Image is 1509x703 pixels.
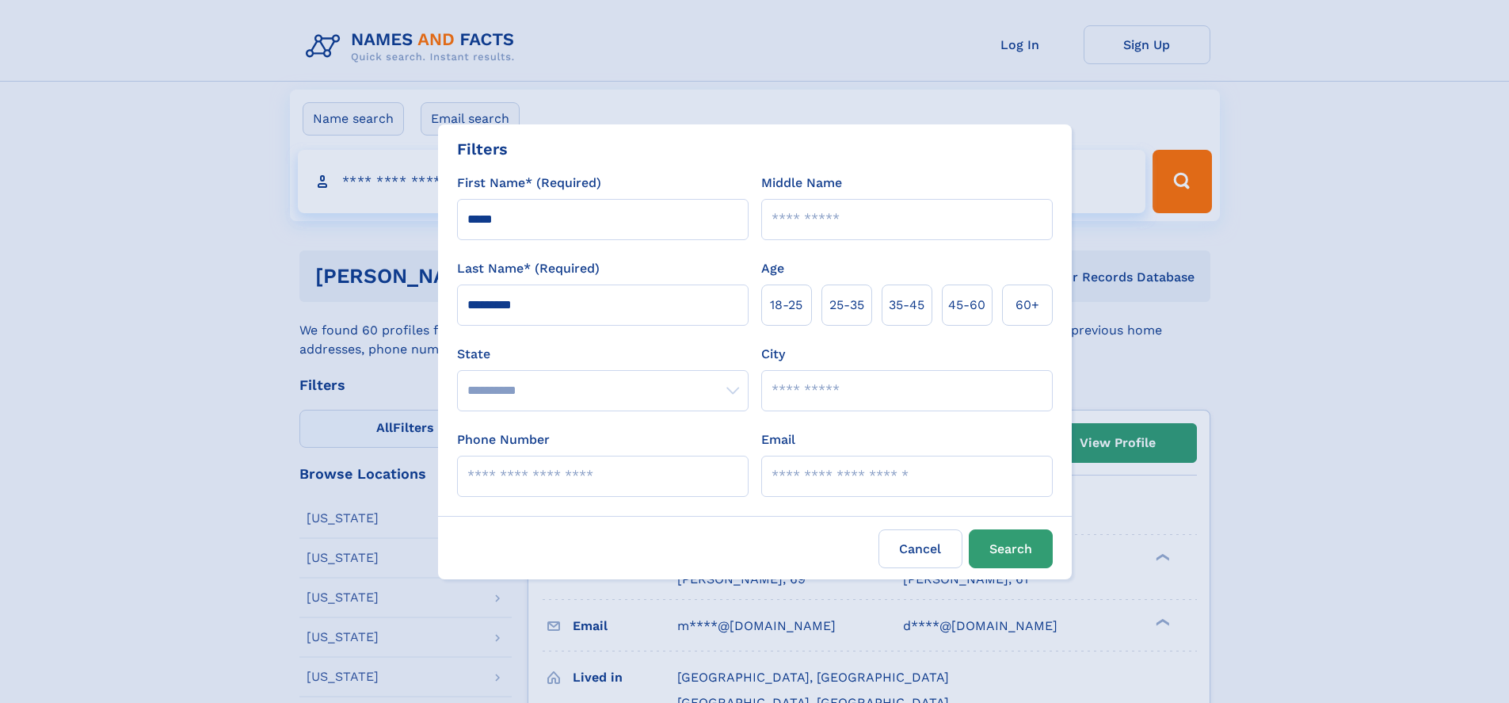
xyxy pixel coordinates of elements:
[457,259,600,278] label: Last Name* (Required)
[761,174,842,193] label: Middle Name
[878,529,962,568] label: Cancel
[457,430,550,449] label: Phone Number
[829,296,864,315] span: 25‑35
[1016,296,1039,315] span: 60+
[948,296,985,315] span: 45‑60
[761,259,784,278] label: Age
[457,345,749,364] label: State
[457,174,601,193] label: First Name* (Required)
[761,430,795,449] label: Email
[457,137,508,161] div: Filters
[770,296,802,315] span: 18‑25
[761,345,785,364] label: City
[889,296,924,315] span: 35‑45
[969,529,1053,568] button: Search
